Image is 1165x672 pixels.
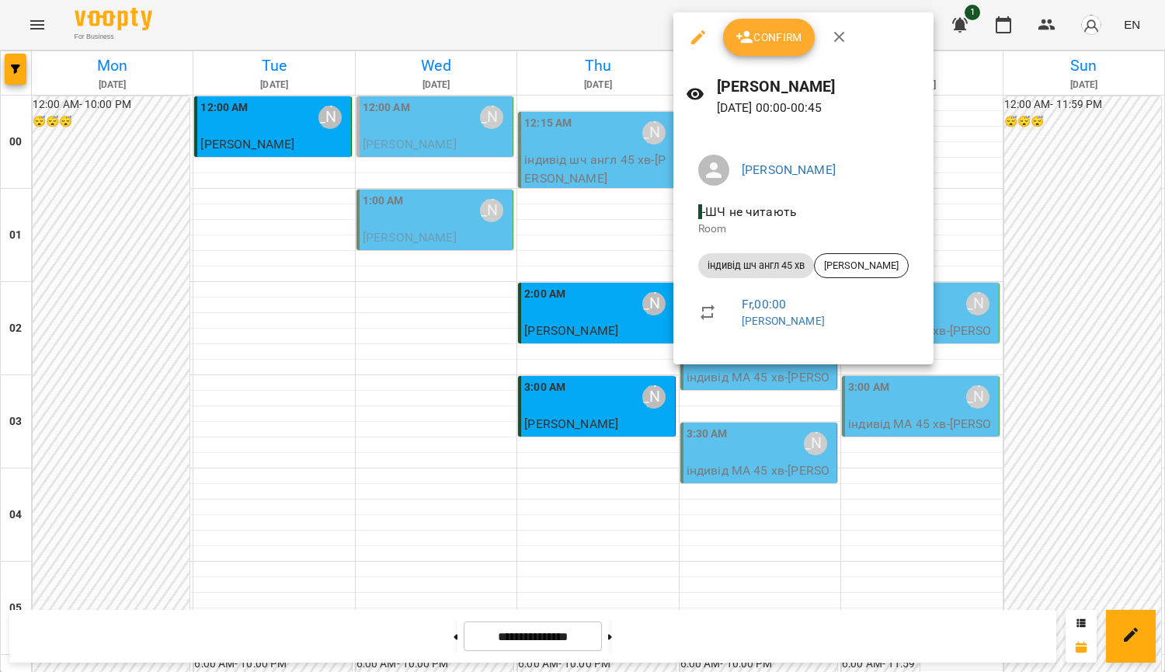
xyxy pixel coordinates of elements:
div: [PERSON_NAME] [814,253,909,278]
span: - ШЧ не читають [698,204,800,219]
span: Confirm [736,28,802,47]
h6: [PERSON_NAME] [717,75,921,99]
span: [PERSON_NAME] [815,259,908,273]
p: [DATE] 00:00 - 00:45 [717,99,921,117]
a: [PERSON_NAME] [742,162,836,177]
a: Fr , 00:00 [742,297,786,312]
button: Confirm [723,19,815,56]
span: індивід шч англ 45 хв [698,259,814,273]
a: [PERSON_NAME] [742,315,825,327]
p: Room [698,221,909,237]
